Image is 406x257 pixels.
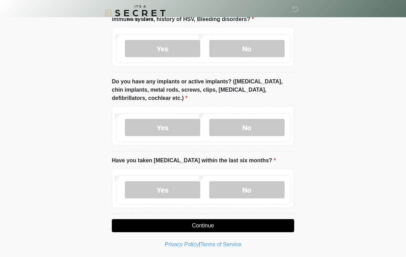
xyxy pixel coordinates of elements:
[209,181,285,198] label: No
[125,40,200,57] label: Yes
[112,219,294,232] button: Continue
[209,40,285,57] label: No
[112,78,294,102] label: Do you have any implants or active implants? ([MEDICAL_DATA], chin implants, metal rods, screws, ...
[165,241,199,247] a: Privacy Policy
[200,241,241,247] a: Terms of Service
[199,241,200,247] a: |
[125,181,200,198] label: Yes
[209,119,285,136] label: No
[105,5,165,21] img: It's A Secret Med Spa Logo
[112,156,276,165] label: Have you taken [MEDICAL_DATA] within the last six months?
[125,119,200,136] label: Yes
